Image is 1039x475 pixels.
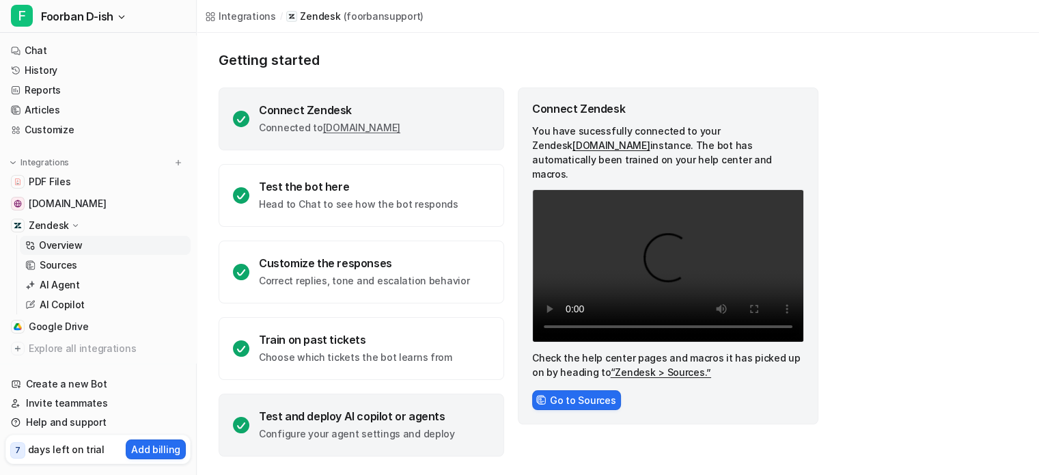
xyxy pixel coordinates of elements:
p: AI Agent [40,278,80,292]
a: Customize [5,120,191,139]
p: Add billing [131,442,180,457]
p: Zendesk [300,10,340,23]
p: Getting started [219,52,820,68]
div: Connect Zendesk [532,102,804,116]
p: 7 [15,444,20,457]
div: Train on past tickets [259,333,452,347]
a: AI Copilot [20,295,191,314]
p: Check the help center pages and macros it has picked up on by heading to [532,351,804,379]
p: Overview [39,239,83,252]
span: F [11,5,33,27]
img: menu_add.svg [174,158,183,167]
span: Explore all integrations [29,338,185,359]
a: AI Agent [20,275,191,295]
a: Explore all integrations [5,339,191,358]
p: Configure your agent settings and deploy [259,427,455,441]
img: explore all integrations [11,342,25,355]
p: Head to Chat to see how the bot responds [259,198,458,211]
div: Integrations [219,9,276,23]
a: History [5,61,191,80]
video: Your browser does not support the video tag. [532,189,804,342]
p: Integrations [20,157,69,168]
a: Invite teammates [5,394,191,413]
div: Connect Zendesk [259,103,400,117]
p: ( foorbansupport ) [343,10,424,23]
a: Chat [5,41,191,60]
span: / [280,10,283,23]
a: [DOMAIN_NAME] [323,122,400,133]
a: Sources [20,256,191,275]
a: Overview [20,236,191,255]
a: Articles [5,100,191,120]
a: PDF FilesPDF Files [5,172,191,191]
span: PDF Files [29,175,70,189]
div: Test the bot here [259,180,458,193]
a: Integrations [205,9,276,23]
img: sourcesIcon [536,395,546,405]
p: Choose which tickets the bot learns from [259,351,452,364]
p: Sources [40,258,77,272]
a: www.foorban.com[DOMAIN_NAME] [5,194,191,213]
span: [DOMAIN_NAME] [29,197,106,211]
span: Google Drive [29,320,89,334]
img: www.foorban.com [14,200,22,208]
p: Connected to [259,121,400,135]
img: PDF Files [14,178,22,186]
a: “Zendesk > Sources.” [611,366,711,378]
button: Integrations [5,156,73,169]
button: Add billing [126,439,186,459]
a: Google DriveGoogle Drive [5,317,191,336]
p: Correct replies, tone and escalation behavior [259,274,469,288]
button: Go to Sources [532,390,621,410]
p: AI Copilot [40,298,85,312]
a: Reports [5,81,191,100]
p: days left on trial [28,442,105,457]
a: [DOMAIN_NAME] [572,139,650,151]
a: Help and support [5,413,191,432]
a: Zendesk(foorbansupport) [286,10,424,23]
img: Zendesk [14,221,22,230]
div: Test and deploy AI copilot or agents [259,409,455,423]
p: Zendesk [29,219,69,232]
img: Google Drive [14,323,22,331]
div: Customize the responses [259,256,469,270]
p: You have sucessfully connected to your Zendesk instance. The bot has automatically been trained o... [532,124,804,181]
a: Create a new Bot [5,375,191,394]
span: Foorban D-ish [41,7,113,26]
img: expand menu [8,158,18,167]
